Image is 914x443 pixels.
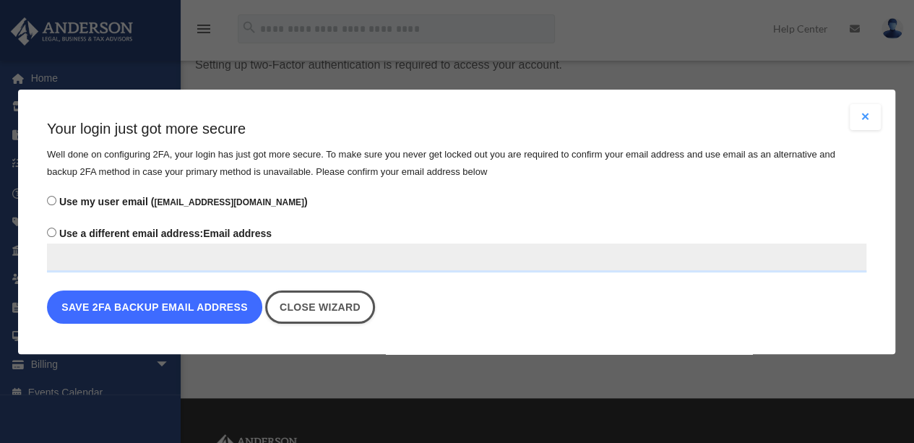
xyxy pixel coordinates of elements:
label: Email address [47,223,866,272]
input: Use a different email address:Email address [47,228,56,237]
input: Use a different email address:Email address [47,244,866,272]
span: Use my user email ( ) [59,196,308,207]
button: Save 2FA backup email address [47,291,262,324]
h3: Your login just got more secure [47,119,866,139]
a: Close wizard [265,291,375,324]
button: Close modal [850,104,881,130]
p: Well done on configuring 2FA, your login has just got more secure. To make sure you never get loc... [47,146,866,181]
input: Use my user email ([EMAIL_ADDRESS][DOMAIN_NAME]) [47,196,56,205]
small: [EMAIL_ADDRESS][DOMAIN_NAME] [155,197,304,207]
span: Use a different email address: [59,228,203,239]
